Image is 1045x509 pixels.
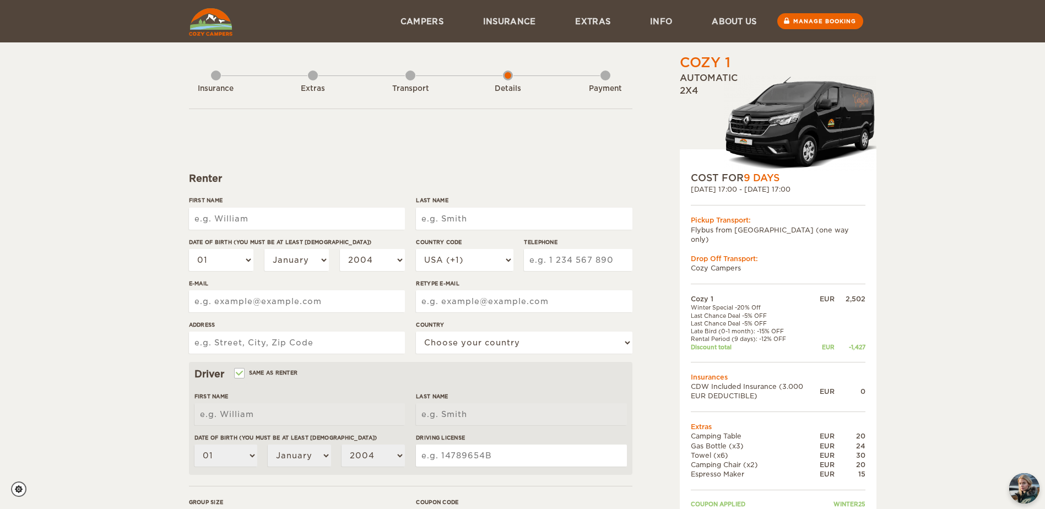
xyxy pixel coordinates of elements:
td: Last Chance Deal -5% OFF [691,312,820,320]
div: Insurance [186,84,246,94]
td: Towel (x6) [691,451,820,460]
input: e.g. example@example.com [189,290,405,312]
a: Cookie settings [11,481,34,497]
td: WINTER25 [820,500,865,508]
td: Camping Chair (x2) [691,460,820,469]
td: Insurances [691,372,865,382]
div: Drop Off Transport: [691,254,865,263]
input: e.g. William [194,403,405,425]
div: Renter [189,172,632,185]
div: 2,502 [835,294,865,304]
label: Country [416,321,632,329]
div: EUR [820,441,835,451]
label: Date of birth (You must be at least [DEMOGRAPHIC_DATA]) [194,434,405,442]
div: [DATE] 17:00 - [DATE] 17:00 [691,185,865,194]
td: Gas Bottle (x3) [691,441,820,451]
div: Transport [380,84,441,94]
div: Extras [283,84,343,94]
div: 30 [835,451,865,460]
label: Date of birth (You must be at least [DEMOGRAPHIC_DATA]) [189,238,405,246]
td: Cozy Campers [691,263,865,273]
input: e.g. Smith [416,403,626,425]
label: Same as renter [235,367,298,378]
td: Late Bird (0-1 month): -15% OFF [691,327,820,335]
label: Coupon code [416,498,632,506]
a: Manage booking [777,13,863,29]
input: Same as renter [235,371,242,378]
div: EUR [820,294,835,304]
div: -1,427 [835,343,865,351]
div: 20 [835,431,865,441]
td: Espresso Maker [691,469,820,479]
div: Payment [575,84,636,94]
td: Winter Special -20% Off [691,304,820,311]
input: e.g. Street, City, Zip Code [189,332,405,354]
td: Cozy 1 [691,294,820,304]
td: Camping Table [691,431,820,441]
td: Extras [691,422,865,431]
span: 9 Days [744,172,779,183]
td: Coupon applied [691,500,820,508]
label: Last Name [416,392,626,400]
div: EUR [820,451,835,460]
label: E-mail [189,279,405,288]
input: e.g. William [189,208,405,230]
button: chat-button [1009,473,1039,503]
div: 24 [835,441,865,451]
td: Discount total [691,343,820,351]
div: 0 [835,387,865,396]
img: Freyja at Cozy Campers [1009,473,1039,503]
div: EUR [820,343,835,351]
td: CDW Included Insurance (3.000 EUR DEDUCTIBLE) [691,382,820,400]
label: First Name [189,196,405,204]
div: Driver [194,367,627,381]
div: Cozy 1 [680,53,730,72]
label: Address [189,321,405,329]
img: Stuttur-m-c-logo-2.png [724,75,876,171]
input: e.g. 14789654B [416,445,626,467]
input: e.g. Smith [416,208,632,230]
label: First Name [194,392,405,400]
div: EUR [820,460,835,469]
div: Pickup Transport: [691,215,865,225]
div: EUR [820,469,835,479]
td: Rental Period (9 days): -12% OFF [691,335,820,343]
label: Driving License [416,434,626,442]
div: Details [478,84,538,94]
div: EUR [820,387,835,396]
div: EUR [820,431,835,441]
div: Automatic 2x4 [680,72,876,171]
div: COST FOR [691,171,865,185]
td: Last Chance Deal -5% OFF [691,320,820,327]
label: Retype E-mail [416,279,632,288]
input: e.g. 1 234 567 890 [524,249,632,271]
input: e.g. example@example.com [416,290,632,312]
img: Cozy Campers [189,8,232,36]
div: 15 [835,469,865,479]
label: Last Name [416,196,632,204]
label: Telephone [524,238,632,246]
label: Country Code [416,238,513,246]
div: 20 [835,460,865,469]
td: Flybus from [GEOGRAPHIC_DATA] (one way only) [691,225,865,244]
label: Group size [189,498,405,506]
